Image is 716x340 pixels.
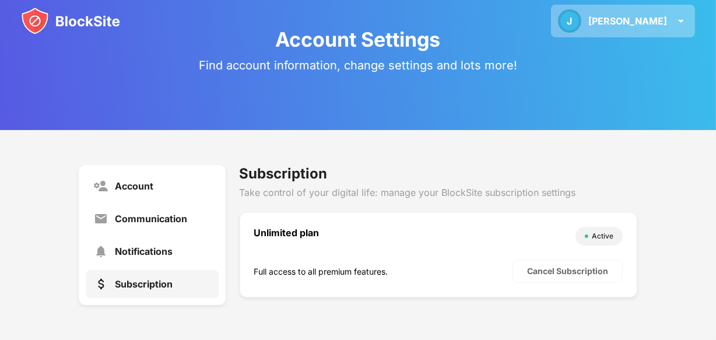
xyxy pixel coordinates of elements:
div: Account [115,180,153,192]
div: Unlimited plan [254,227,570,246]
div: Full access to all premium features. [254,267,513,276]
img: settings-communication.svg [94,212,108,226]
a: Subscription [86,270,218,298]
div: Communication [115,213,187,225]
img: settings-subscription-active.svg [94,277,108,291]
img: settings-account.svg [94,179,108,193]
div: Subscription [240,165,637,182]
div: Active [592,230,613,242]
div: Take control of your digital life: manage your BlockSite subscription settings [240,187,637,198]
a: Communication [86,205,218,233]
div: Notifications [115,246,173,257]
img: blocksite-icon.svg [21,7,120,35]
div: Find account information, change settings and lots more! [199,58,517,72]
div: Cancel Subscription [527,267,608,276]
div: Subscription [115,278,173,290]
a: Notifications [86,237,218,265]
a: Account [86,172,218,200]
div: J [558,9,581,33]
img: settings-notifications.svg [94,244,108,258]
div: [PERSON_NAME] [588,15,667,27]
